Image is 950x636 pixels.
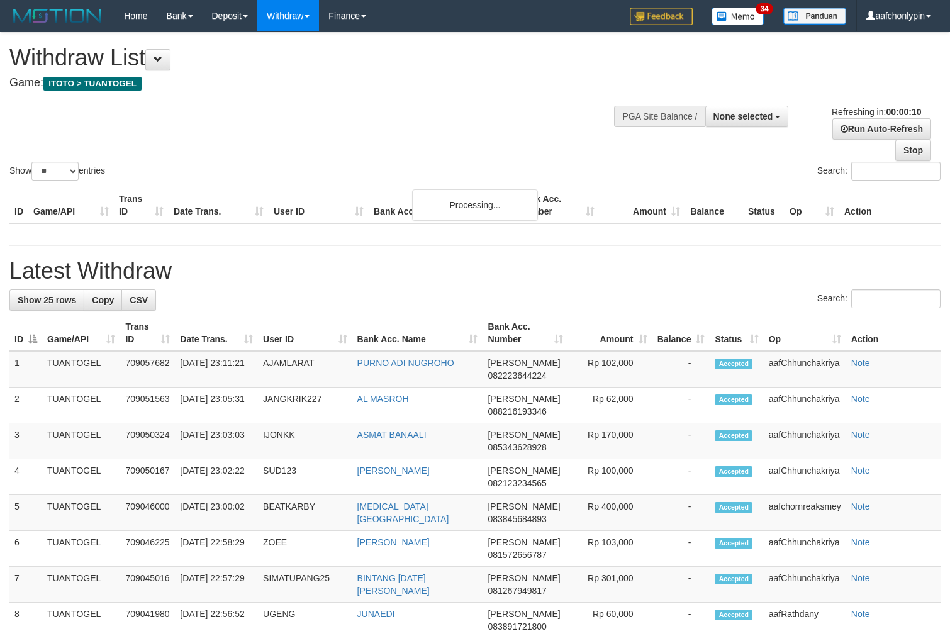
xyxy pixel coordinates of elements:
img: Feedback.jpg [630,8,693,25]
td: TUANTOGEL [42,388,120,423]
td: [DATE] 23:11:21 [175,351,258,388]
th: Action [839,187,941,223]
label: Show entries [9,162,105,181]
td: Rp 100,000 [568,459,652,495]
td: JANGKRIK227 [258,388,352,423]
th: User ID [269,187,369,223]
td: Rp 170,000 [568,423,652,459]
td: Rp 62,000 [568,388,652,423]
td: 4 [9,459,42,495]
a: [PERSON_NAME] [357,537,430,547]
td: TUANTOGEL [42,531,120,567]
a: AL MASROH [357,394,409,404]
td: SIMATUPANG25 [258,567,352,603]
td: aafChhunchakriya [764,459,846,495]
a: Show 25 rows [9,289,84,311]
td: 709050167 [120,459,175,495]
th: Trans ID [114,187,169,223]
th: Game/API: activate to sort column ascending [42,315,120,351]
th: Op: activate to sort column ascending [764,315,846,351]
span: Accepted [715,359,752,369]
div: Processing... [412,189,538,221]
span: [PERSON_NAME] [488,394,560,404]
td: - [652,388,710,423]
span: Copy 083891721800 to clipboard [488,622,546,632]
a: Note [851,394,870,404]
img: Button%20Memo.svg [712,8,764,25]
img: MOTION_logo.png [9,6,105,25]
h1: Latest Withdraw [9,259,941,284]
td: ZOEE [258,531,352,567]
th: Bank Acc. Number: activate to sort column ascending [483,315,568,351]
a: Note [851,358,870,368]
th: Status [743,187,785,223]
td: AJAMLARAT [258,351,352,388]
span: Copy 082223644224 to clipboard [488,371,546,381]
td: 5 [9,495,42,531]
td: [DATE] 22:57:29 [175,567,258,603]
strong: 00:00:10 [886,107,921,117]
span: Refreshing in: [832,107,921,117]
td: aafChhunchakriya [764,531,846,567]
td: aafChhunchakriya [764,388,846,423]
span: [PERSON_NAME] [488,358,560,368]
td: TUANTOGEL [42,567,120,603]
td: 7 [9,567,42,603]
th: Amount: activate to sort column ascending [568,315,652,351]
td: aafchornreaksmey [764,495,846,531]
span: Copy [92,295,114,305]
input: Search: [851,289,941,308]
td: [DATE] 23:03:03 [175,423,258,459]
span: ITOTO > TUANTOGEL [43,77,142,91]
input: Search: [851,162,941,181]
span: Copy 083845684893 to clipboard [488,514,546,524]
td: Rp 400,000 [568,495,652,531]
th: Bank Acc. Number [514,187,600,223]
label: Search: [817,162,941,181]
span: Accepted [715,466,752,477]
span: CSV [130,295,148,305]
span: [PERSON_NAME] [488,609,560,619]
img: panduan.png [783,8,846,25]
h1: Withdraw List [9,45,621,70]
th: Op [785,187,839,223]
th: Game/API [28,187,114,223]
a: BINTANG [DATE] [PERSON_NAME] [357,573,430,596]
h4: Game: [9,77,621,89]
th: User ID: activate to sort column ascending [258,315,352,351]
th: Balance: activate to sort column ascending [652,315,710,351]
td: aafChhunchakriya [764,567,846,603]
td: TUANTOGEL [42,423,120,459]
td: [DATE] 23:02:22 [175,459,258,495]
a: Note [851,609,870,619]
a: JUNAEDI [357,609,395,619]
th: Date Trans.: activate to sort column ascending [175,315,258,351]
th: Bank Acc. Name [369,187,514,223]
a: Note [851,430,870,440]
td: aafChhunchakriya [764,423,846,459]
div: PGA Site Balance / [614,106,705,127]
td: Rp 301,000 [568,567,652,603]
span: 34 [756,3,773,14]
td: - [652,567,710,603]
td: BEATKARBY [258,495,352,531]
span: Copy 088216193346 to clipboard [488,406,546,416]
span: [PERSON_NAME] [488,466,560,476]
span: [PERSON_NAME] [488,537,560,547]
td: [DATE] 23:00:02 [175,495,258,531]
a: Note [851,501,870,511]
td: Rp 103,000 [568,531,652,567]
span: [PERSON_NAME] [488,573,560,583]
span: [PERSON_NAME] [488,430,560,440]
span: Copy 085343628928 to clipboard [488,442,546,452]
span: None selected [713,111,773,121]
a: Copy [84,289,122,311]
td: 3 [9,423,42,459]
td: - [652,423,710,459]
td: IJONKK [258,423,352,459]
td: - [652,351,710,388]
a: Note [851,573,870,583]
td: 709051563 [120,388,175,423]
td: 2 [9,388,42,423]
td: SUD123 [258,459,352,495]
